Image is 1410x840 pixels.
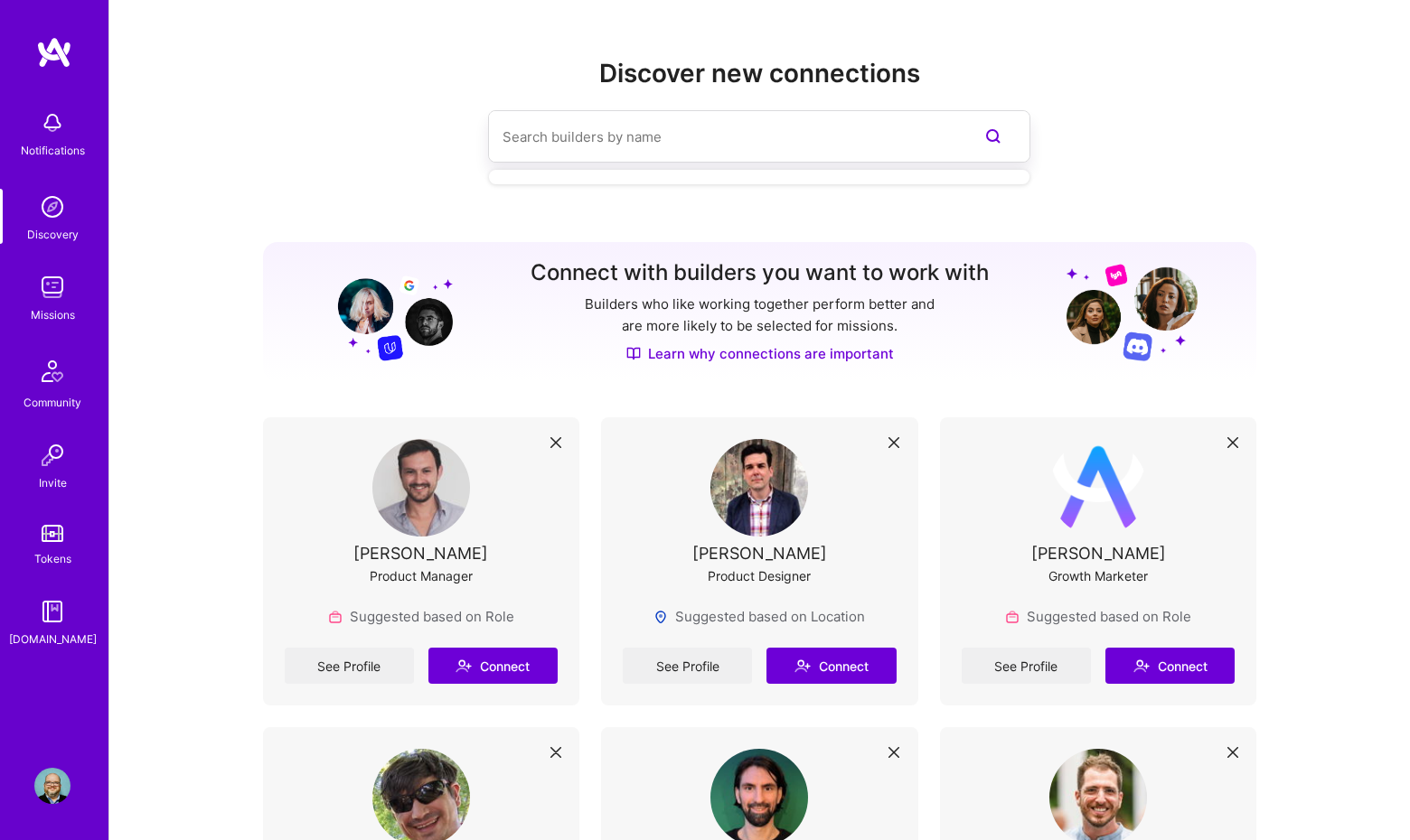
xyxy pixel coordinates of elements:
div: Growth Marketer [1048,566,1148,585]
img: Grow your network [1067,263,1198,361]
img: Discover [626,346,641,361]
img: tokens [42,525,63,542]
img: guide book [34,593,70,630]
img: Invite [34,437,70,473]
img: bell [34,105,70,141]
a: See Profile [962,648,1091,684]
div: Community [23,393,81,412]
button: Connect [428,648,558,684]
div: Invite [39,473,67,492]
div: [PERSON_NAME] [1031,544,1166,563]
button: Connect [766,648,896,684]
i: icon Close [1227,437,1238,448]
div: Product Manager [370,566,473,585]
i: icon Connect [794,658,811,674]
img: User Avatar [372,439,470,537]
h3: Connect with builders you want to work with [531,260,989,286]
div: Discovery [27,225,79,244]
div: Product Designer [708,566,811,585]
img: Role icon [328,610,343,624]
a: See Profile [285,648,414,684]
div: [DOMAIN_NAME] [9,630,97,649]
input: Search builders by name [503,114,944,160]
i: icon Connect [1133,658,1150,674]
img: logo [36,36,72,69]
div: Suggested based on Location [653,607,865,626]
div: Notifications [21,141,85,160]
p: Builders who like working together perform better and are more likely to be selected for missions. [581,294,938,337]
a: Learn why connections are important [626,344,894,363]
div: [PERSON_NAME] [353,544,488,563]
div: Suggested based on Role [328,607,514,626]
i: icon Close [550,747,561,758]
img: Role icon [1005,610,1020,624]
i: icon Close [1227,747,1238,758]
img: Grow your network [322,262,453,361]
i: icon Close [888,437,899,448]
img: User Avatar [710,439,808,537]
button: Connect [1105,648,1235,684]
img: Community [31,350,74,393]
i: icon Close [550,437,561,448]
div: [PERSON_NAME] [692,544,827,563]
div: Missions [31,305,75,324]
img: User Avatar [34,768,70,804]
a: User Avatar [30,768,75,804]
div: Tokens [34,549,71,568]
img: User Avatar [1049,439,1147,537]
div: Suggested based on Role [1005,607,1191,626]
a: See Profile [623,648,752,684]
img: discovery [34,189,70,225]
i: icon Connect [456,658,472,674]
img: Locations icon [653,610,668,624]
i: icon SearchPurple [982,126,1004,147]
img: teamwork [34,269,70,305]
h2: Discover new connections [263,59,1257,89]
i: icon Close [888,747,899,758]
